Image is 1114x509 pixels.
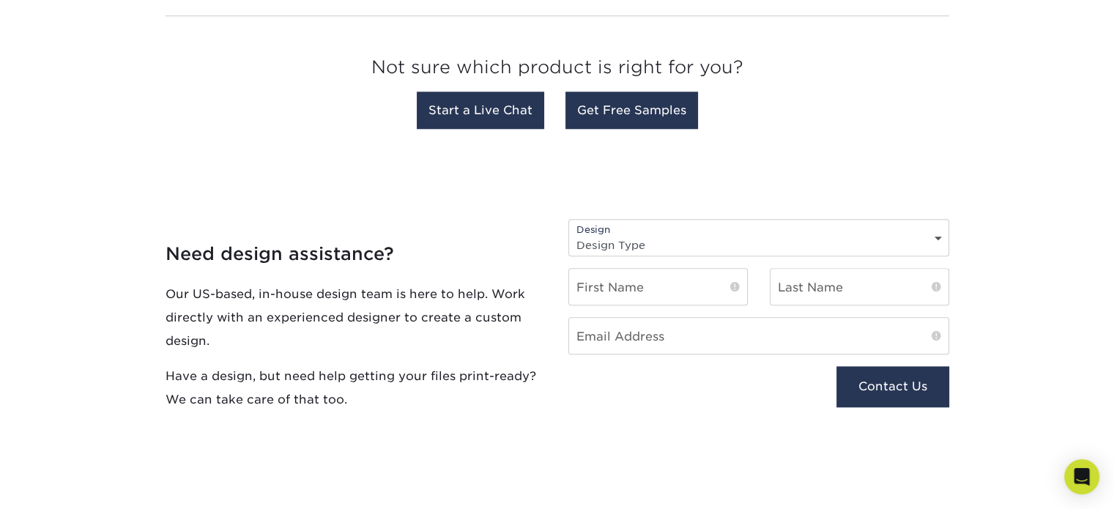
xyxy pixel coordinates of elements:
a: Start a Live Chat [417,92,544,129]
a: Get Free Samples [565,92,698,129]
p: Our US-based, in-house design team is here to help. Work directly with an experienced designer to... [166,282,546,352]
div: Open Intercom Messenger [1064,459,1099,494]
iframe: Google Customer Reviews [4,464,125,504]
p: Have a design, but need help getting your files print-ready? We can take care of that too. [166,364,546,411]
h3: Not sure which product is right for you? [166,45,949,96]
button: Contact Us [836,366,948,407]
iframe: reCAPTCHA [568,366,765,417]
h4: Need design assistance? [166,243,546,264]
